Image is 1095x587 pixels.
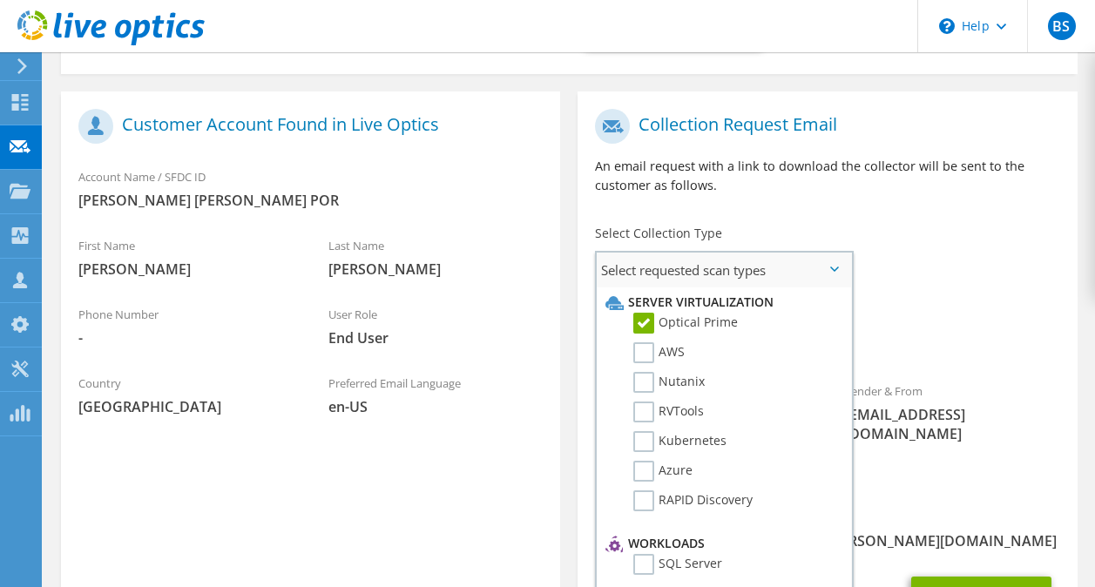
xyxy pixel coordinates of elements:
[597,253,851,287] span: Select requested scan types
[595,109,1051,144] h1: Collection Request Email
[633,401,704,422] label: RVTools
[633,372,705,393] label: Nutanix
[845,405,1060,443] span: [EMAIL_ADDRESS][DOMAIN_NAME]
[311,365,561,425] div: Preferred Email Language
[601,292,842,313] li: Server Virtualization
[828,373,1078,452] div: Sender & From
[328,328,544,347] span: End User
[78,191,543,210] span: [PERSON_NAME] [PERSON_NAME] POR
[595,225,722,242] label: Select Collection Type
[78,328,294,347] span: -
[633,313,738,334] label: Optical Prime
[61,365,311,425] div: Country
[578,294,1077,364] div: Requested Collections
[633,431,727,452] label: Kubernetes
[328,260,544,279] span: [PERSON_NAME]
[78,260,294,279] span: [PERSON_NAME]
[61,296,311,356] div: Phone Number
[578,499,1077,559] div: CC & Reply To
[311,296,561,356] div: User Role
[578,373,828,490] div: To
[311,227,561,287] div: Last Name
[595,157,1059,195] p: An email request with a link to download the collector will be sent to the customer as follows.
[939,18,955,34] svg: \n
[328,397,544,416] span: en-US
[78,397,294,416] span: [GEOGRAPHIC_DATA]
[633,461,693,482] label: Azure
[633,342,685,363] label: AWS
[633,490,753,511] label: RAPID Discovery
[633,554,722,575] label: SQL Server
[61,227,311,287] div: First Name
[1048,12,1076,40] span: BS
[601,533,842,554] li: Workloads
[78,109,534,144] h1: Customer Account Found in Live Optics
[61,159,560,219] div: Account Name / SFDC ID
